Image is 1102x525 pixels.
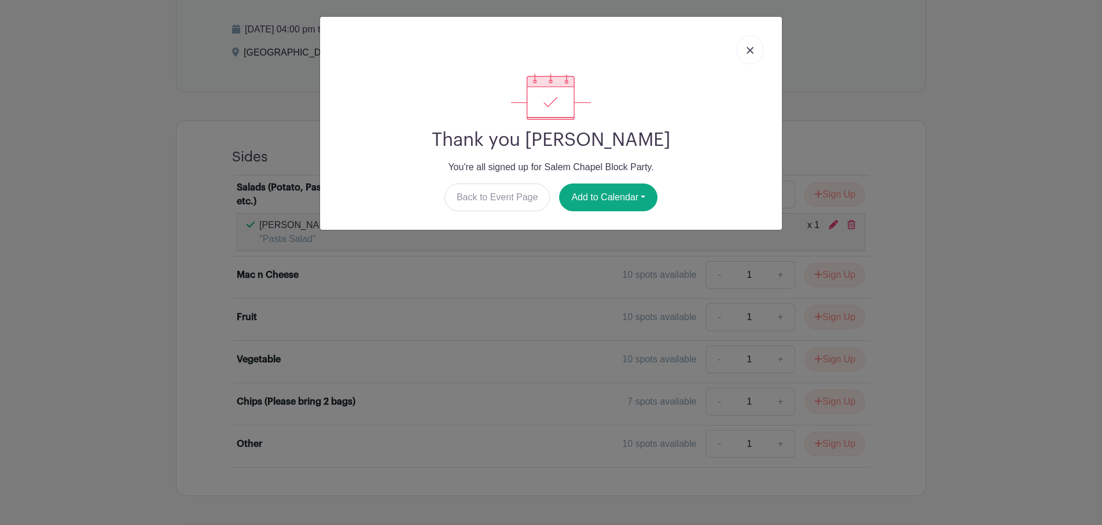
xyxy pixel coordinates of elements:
[559,183,657,211] button: Add to Calendar
[747,47,754,54] img: close_button-5f87c8562297e5c2d7936805f587ecaba9071eb48480494691a3f1689db116b3.svg
[329,160,773,174] p: You're all signed up for Salem Chapel Block Party.
[445,183,550,211] a: Back to Event Page
[329,129,773,151] h2: Thank you [PERSON_NAME]
[511,74,591,120] img: signup_complete-c468d5dda3e2740ee63a24cb0ba0d3ce5d8a4ecd24259e683200fb1569d990c8.svg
